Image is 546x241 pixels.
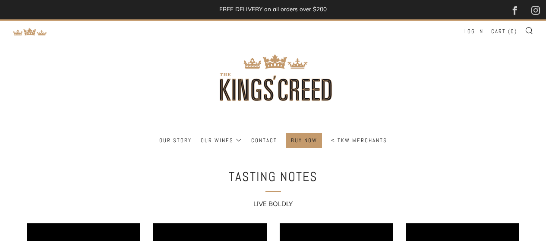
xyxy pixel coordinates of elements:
a: Our Wines [201,134,242,147]
a: < TKW Merchants [331,134,387,147]
a: Our Story [159,134,192,147]
p: LIVE BOLDLY [27,197,519,210]
a: Return to TKW Merchants [13,27,47,35]
img: three kings wine merchants [196,21,351,133]
a: Cart (0) [491,25,517,38]
a: BUY NOW [291,134,317,147]
span: 0 [511,28,514,35]
a: Contact [251,134,277,147]
a: Log in [464,25,483,38]
img: Return to TKW Merchants [13,28,47,36]
h2: Tasting Notes [131,166,416,187]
